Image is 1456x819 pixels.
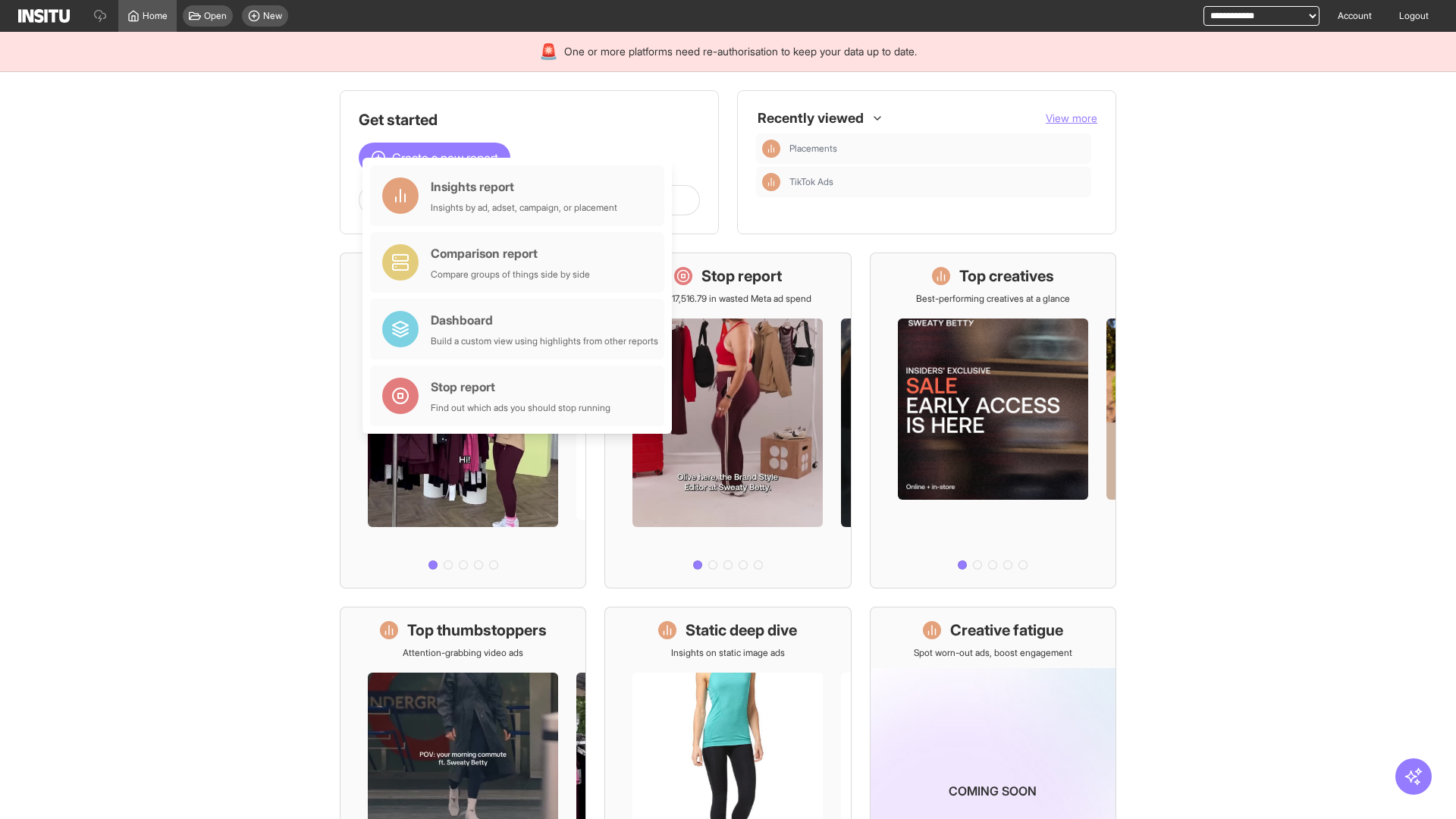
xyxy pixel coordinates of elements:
span: Open [204,10,227,22]
p: Insights on static image ads [671,647,785,659]
a: What's live nowSee all active ads instantly [340,253,586,588]
span: TikTok Ads [789,176,833,188]
span: Placements [789,143,1085,155]
div: Insights [762,173,780,191]
div: Insights by ad, adset, campaign, or placement [431,202,617,214]
p: Attention-grabbing video ads [403,647,523,659]
h1: Stop report [701,265,782,287]
h1: Static deep dive [686,620,797,641]
div: Stop report [431,378,610,396]
a: Top creativesBest-performing creatives at a glance [870,253,1116,588]
button: View more [1046,111,1097,126]
a: Stop reportSave £17,516.79 in wasted Meta ad spend [604,253,851,588]
h1: Top creatives [959,265,1054,287]
div: 🚨 [539,41,558,62]
span: TikTok Ads [789,176,1085,188]
div: Find out which ads you should stop running [431,402,610,414]
img: Logo [18,9,70,23]
span: Create a new report [392,149,498,167]
p: Best-performing creatives at a glance [916,293,1070,305]
span: View more [1046,111,1097,124]
div: Insights [762,140,780,158]
h1: Get started [359,109,700,130]
p: Save £17,516.79 in wasted Meta ad spend [645,293,811,305]
div: Dashboard [431,311,658,329]
button: Create a new report [359,143,510,173]
div: Compare groups of things side by side [431,268,590,281]
span: New [263,10,282,22]
span: Placements [789,143,837,155]
div: Insights report [431,177,617,196]
span: Home [143,10,168,22]
h1: Top thumbstoppers [407,620,547,641]
div: Comparison report [431,244,590,262]
span: One or more platforms need re-authorisation to keep your data up to date. [564,44,917,59]
div: Build a custom view using highlights from other reports [431,335,658,347]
